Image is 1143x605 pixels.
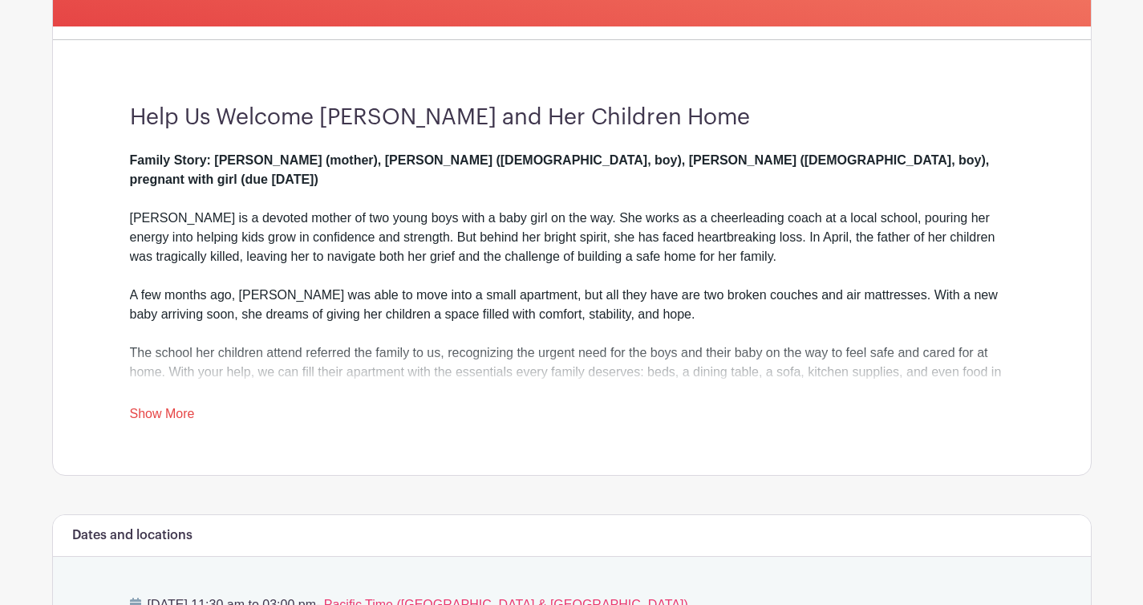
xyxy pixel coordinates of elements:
div: The school her children attend referred the family to us, recognizing the urgent need for the boy... [130,343,1014,420]
h3: Help Us Welcome [PERSON_NAME] and Her Children Home [130,104,1014,132]
strong: Family Story: [PERSON_NAME] (mother), [PERSON_NAME] ([DEMOGRAPHIC_DATA], boy), [PERSON_NAME] ([DE... [130,153,990,186]
a: Show More [130,407,195,427]
h6: Dates and locations [72,528,193,543]
div: [PERSON_NAME] is a devoted mother of two young boys with a baby girl on the way. She works as a c... [130,151,1014,286]
div: A few months ago, [PERSON_NAME] was able to move into a small apartment, but all they have are tw... [130,286,1014,343]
